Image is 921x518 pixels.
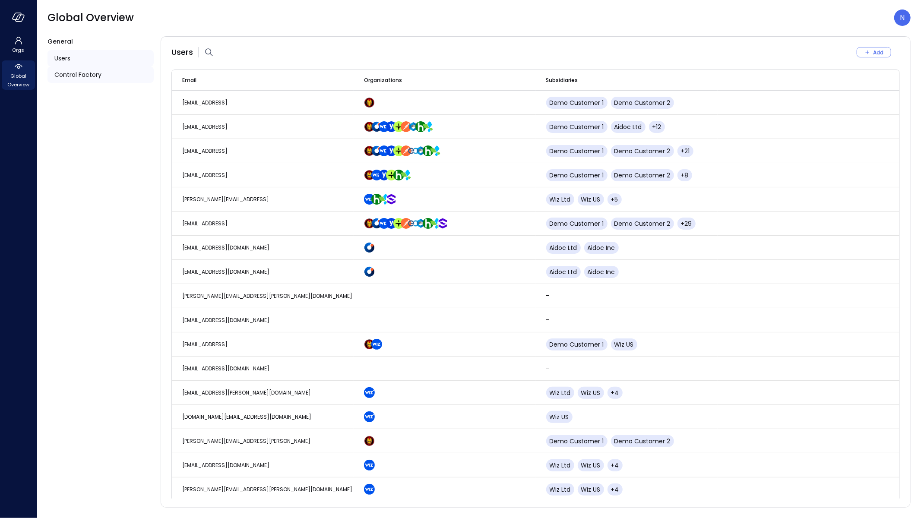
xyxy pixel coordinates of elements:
span: General [47,37,73,46]
span: [EMAIL_ADDRESS][DOMAIN_NAME] [182,268,269,275]
span: Demo Customer 2 [614,98,671,107]
div: Aidoc [375,145,382,156]
span: Wiz Ltd [550,195,571,204]
span: Demo Customer 2 [614,171,671,180]
span: Wiz US [614,340,634,349]
img: a5he5ildahzqx8n3jb8t [415,145,426,156]
div: Hippo [419,121,426,132]
img: scnakozdowacoarmaydw [364,97,375,108]
span: +5 [611,195,618,204]
span: [EMAIL_ADDRESS][PERSON_NAME][DOMAIN_NAME] [182,389,311,396]
img: oujisyhxiqy1h0xilnqx [437,218,448,229]
div: AppsFlyer [382,194,389,205]
span: Demo Customer 1 [550,437,604,445]
img: cfcvbyzhwvtbhao628kj [364,460,375,471]
div: Demo Customer [367,145,375,156]
span: Global Overview [47,11,134,25]
span: Control Factory [54,70,101,79]
div: Edgeconnex [411,145,419,156]
span: [PERSON_NAME][EMAIL_ADDRESS][PERSON_NAME][DOMAIN_NAME] [182,486,352,493]
img: zbmm8o9awxf8yv3ehdzf [401,170,411,180]
span: +4 [611,461,619,470]
div: Demo Customer [367,170,375,180]
span: [PERSON_NAME][EMAIL_ADDRESS][PERSON_NAME][DOMAIN_NAME] [182,292,352,300]
span: Demo Customer 2 [614,437,671,445]
span: Wiz US [581,461,601,470]
span: Demo Customer 1 [550,98,604,107]
img: cfcvbyzhwvtbhao628kj [364,387,375,398]
img: rosehlgmm5jjurozkspi [386,218,397,229]
span: Demo Customer 2 [614,219,671,228]
img: rosehlgmm5jjurozkspi [386,145,397,156]
img: hddnet8eoxqedtuhlo6i [371,218,382,229]
div: TravelPerk [397,121,404,132]
img: hddnet8eoxqedtuhlo6i [364,242,375,253]
span: [EMAIL_ADDRESS][DOMAIN_NAME] [182,461,269,469]
span: Aidoc Inc [588,268,615,276]
span: Demo Customer 1 [550,123,604,131]
img: zbmm8o9awxf8yv3ehdzf [430,145,441,156]
span: Wiz Ltd [550,461,571,470]
div: Yotpo [382,170,389,180]
div: SentinelOne [441,218,448,229]
span: [EMAIL_ADDRESS][DOMAIN_NAME] [182,316,269,324]
div: CyberArk [419,218,426,229]
span: Global Overview [5,72,32,89]
p: - [546,364,719,373]
div: Wiz [367,411,375,422]
div: Demo Customer [367,121,375,132]
img: t2hojgg0dluj8wcjhofe [401,145,411,156]
img: hddnet8eoxqedtuhlo6i [371,145,382,156]
div: Wiz [367,460,375,471]
span: [PERSON_NAME][EMAIL_ADDRESS][PERSON_NAME] [182,437,310,445]
div: Wiz [382,145,389,156]
img: rosehlgmm5jjurozkspi [386,121,397,132]
div: TravelPerk [389,170,397,180]
img: t2hojgg0dluj8wcjhofe [401,121,411,132]
div: Control Factory [47,66,154,83]
div: Wiz [367,484,375,495]
div: Postman [404,121,411,132]
div: Wiz [367,194,375,205]
div: Aidoc [375,218,382,229]
a: Users [47,50,154,66]
img: scnakozdowacoarmaydw [364,145,375,156]
span: +21 [681,147,690,155]
div: Wiz [367,387,375,398]
div: Demo Customer [367,218,375,229]
span: [EMAIL_ADDRESS] [182,99,228,106]
span: [DOMAIN_NAME][EMAIL_ADDRESS][DOMAIN_NAME] [182,413,311,420]
div: Postman [404,218,411,229]
div: Add New User [857,47,900,57]
span: Demo Customer 1 [550,340,604,349]
span: Wiz US [581,485,601,494]
img: rosehlgmm5jjurozkspi [379,170,389,180]
img: cfcvbyzhwvtbhao628kj [371,170,382,180]
div: AppsFlyer [434,218,441,229]
div: Noy Vadai [894,9,911,26]
img: cfcvbyzhwvtbhao628kj [379,145,389,156]
img: ynjrjpaiymlkbkxtflmu [423,145,434,156]
img: scnakozdowacoarmaydw [364,436,375,446]
img: scnakozdowacoarmaydw [364,339,375,350]
div: Global Overview [2,60,35,90]
img: euz2wel6fvrjeyhjwgr9 [393,121,404,132]
div: Edgeconnex [411,218,419,229]
img: cfcvbyzhwvtbhao628kj [371,339,382,350]
span: [PERSON_NAME][EMAIL_ADDRESS] [182,196,269,203]
span: Aidoc Ltd [614,123,642,131]
span: Subsidiaries [546,76,578,85]
div: Wiz [375,170,382,180]
img: gkfkl11jtdpupy4uruhy [408,218,419,229]
span: +29 [681,219,692,228]
img: scnakozdowacoarmaydw [364,218,375,229]
img: cfcvbyzhwvtbhao628kj [364,194,375,205]
img: cfcvbyzhwvtbhao628kj [364,484,375,495]
span: Demo Customer 2 [614,147,671,155]
div: Hippo [397,170,404,180]
div: CyberArk [419,145,426,156]
div: Add [873,48,883,57]
div: Hippo [375,194,382,205]
span: [EMAIL_ADDRESS] [182,341,228,348]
